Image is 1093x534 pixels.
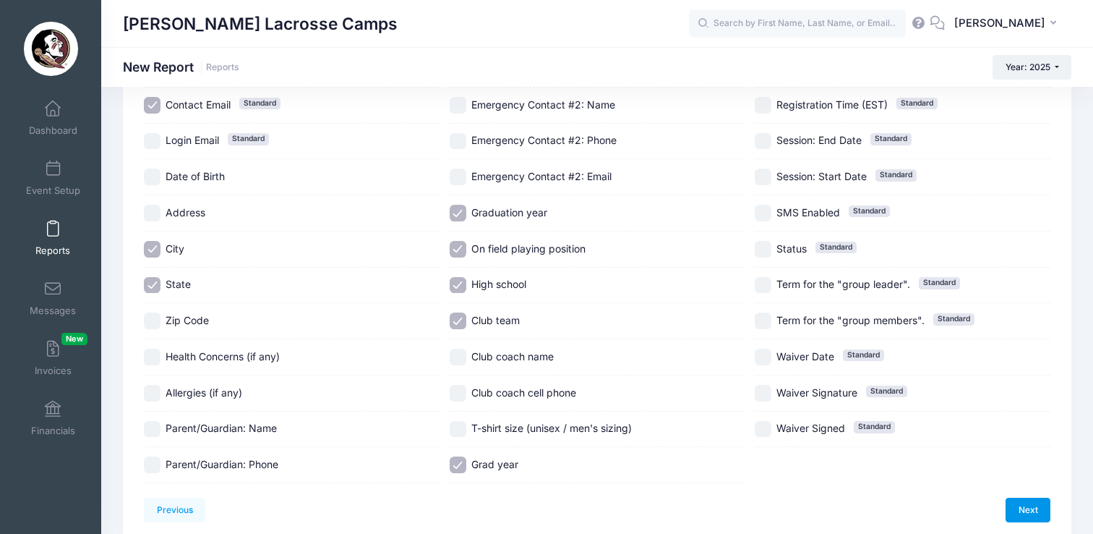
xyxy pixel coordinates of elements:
[166,206,205,219] span: Address
[166,278,191,290] span: State
[123,7,398,41] h1: [PERSON_NAME] Lacrosse Camps
[933,313,974,325] span: Standard
[166,134,219,146] span: Login Email
[19,333,87,383] a: InvoicesNew
[19,273,87,323] a: Messages
[29,124,77,137] span: Dashboard
[755,277,771,294] input: Term for the "group leader".Standard
[144,241,160,258] input: City
[30,305,76,317] span: Messages
[450,385,466,402] input: Club coach cell phone
[755,133,771,150] input: Session: End DateStandard
[123,59,239,75] h1: New Report
[166,458,278,470] span: Parent/Guardian: Phone
[471,98,615,111] span: Emergency Contact #2: Name
[35,365,72,377] span: Invoices
[144,133,160,150] input: Login EmailStandard
[144,421,160,438] input: Parent/Guardian: Name
[471,278,526,290] span: High school
[776,206,840,219] span: SMS Enabled
[144,498,205,522] a: Previous
[228,133,269,145] span: Standard
[450,313,466,329] input: Club team
[166,386,242,399] span: Allergies (if any)
[755,385,771,402] input: Waiver SignatureStandard
[450,421,466,438] input: T-shirt size (unisex / men's sizing)
[471,134,617,146] span: Emergency Contact #2: Phone
[776,278,910,290] span: Term for the "group leader".
[471,242,586,255] span: On field playing position
[166,170,225,182] span: Date of Birth
[19,393,87,444] a: Financials
[471,206,547,219] span: Graduation year
[166,422,277,434] span: Parent/Guardian: Name
[689,9,906,38] input: Search by First Name, Last Name, or Email...
[1006,498,1050,522] a: Next
[755,349,771,365] input: Waiver DateStandard
[166,350,280,363] span: Health Concerns (if any)
[144,277,160,294] input: State
[206,62,239,73] a: Reports
[776,242,807,255] span: Status
[1006,62,1050,72] span: Year: 2025
[815,242,857,253] span: Standard
[776,350,834,363] span: Waiver Date
[24,22,78,76] img: Sara Tisdale Lacrosse Camps
[776,386,857,399] span: Waiver Signature
[919,277,960,289] span: Standard
[144,457,160,473] input: Parent/Guardian: Phone
[854,421,895,433] span: Standard
[776,98,888,111] span: Registration Time (EST)
[755,421,771,438] input: Waiver SignedStandard
[755,241,771,258] input: StatusStandard
[866,386,907,397] span: Standard
[450,349,466,365] input: Club coach name
[776,422,845,434] span: Waiver Signed
[450,277,466,294] input: High school
[19,93,87,143] a: Dashboard
[166,314,209,326] span: Zip Code
[755,205,771,221] input: SMS EnabledStandard
[471,170,612,182] span: Emergency Contact #2: Email
[26,185,80,197] span: Event Setup
[450,241,466,258] input: On field playing position
[450,457,466,473] input: Grad year
[19,213,87,263] a: Reports
[144,205,160,221] input: Address
[755,169,771,185] input: Session: Start DateStandard
[144,349,160,365] input: Health Concerns (if any)
[954,15,1045,31] span: [PERSON_NAME]
[144,169,160,185] input: Date of Birth
[849,205,890,217] span: Standard
[450,133,466,150] input: Emergency Contact #2: Phone
[870,133,912,145] span: Standard
[896,98,938,109] span: Standard
[239,98,280,109] span: Standard
[450,169,466,185] input: Emergency Contact #2: Email
[875,169,917,181] span: Standard
[31,425,75,437] span: Financials
[755,313,771,329] input: Term for the "group members".Standard
[755,97,771,114] input: Registration Time (EST)Standard
[144,313,160,329] input: Zip Code
[471,422,632,434] span: T-shirt size (unisex / men's sizing)
[471,458,518,470] span: Grad year
[776,134,862,146] span: Session: End Date
[19,153,87,203] a: Event Setup
[945,7,1071,41] button: [PERSON_NAME]
[776,170,867,182] span: Session: Start Date
[166,242,184,255] span: City
[471,350,554,363] span: Club coach name
[450,97,466,114] input: Emergency Contact #2: Name
[843,349,884,361] span: Standard
[144,385,160,402] input: Allergies (if any)
[993,55,1071,80] button: Year: 2025
[471,386,576,399] span: Club coach cell phone
[61,333,87,345] span: New
[450,205,466,221] input: Graduation year
[471,314,520,326] span: Club team
[144,97,160,114] input: Contact EmailStandard
[35,245,70,257] span: Reports
[166,98,231,111] span: Contact Email
[776,314,925,326] span: Term for the "group members".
